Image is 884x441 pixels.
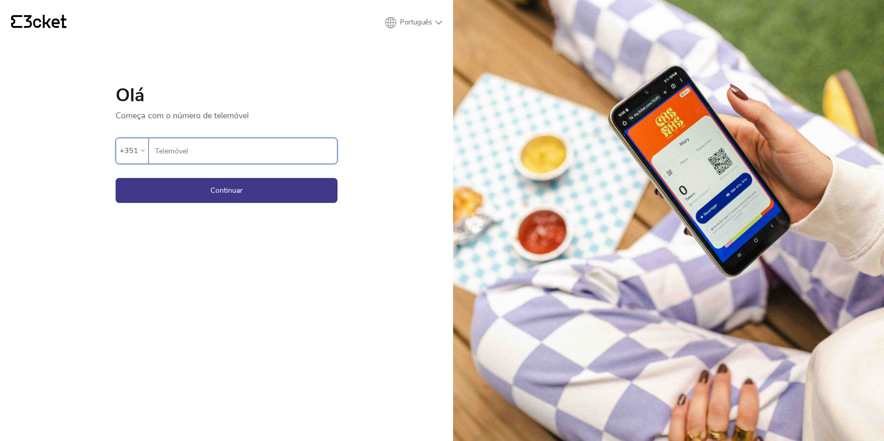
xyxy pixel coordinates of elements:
[116,104,338,121] p: Começa com o número de telemóvel
[116,178,338,203] button: Continuar
[154,138,337,164] input: Telemóvel
[120,144,138,158] div: +351
[11,15,67,31] a: {' '}
[11,15,22,28] g: {' '}
[116,86,338,104] h1: Olá
[149,138,337,164] label: Telemóvel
